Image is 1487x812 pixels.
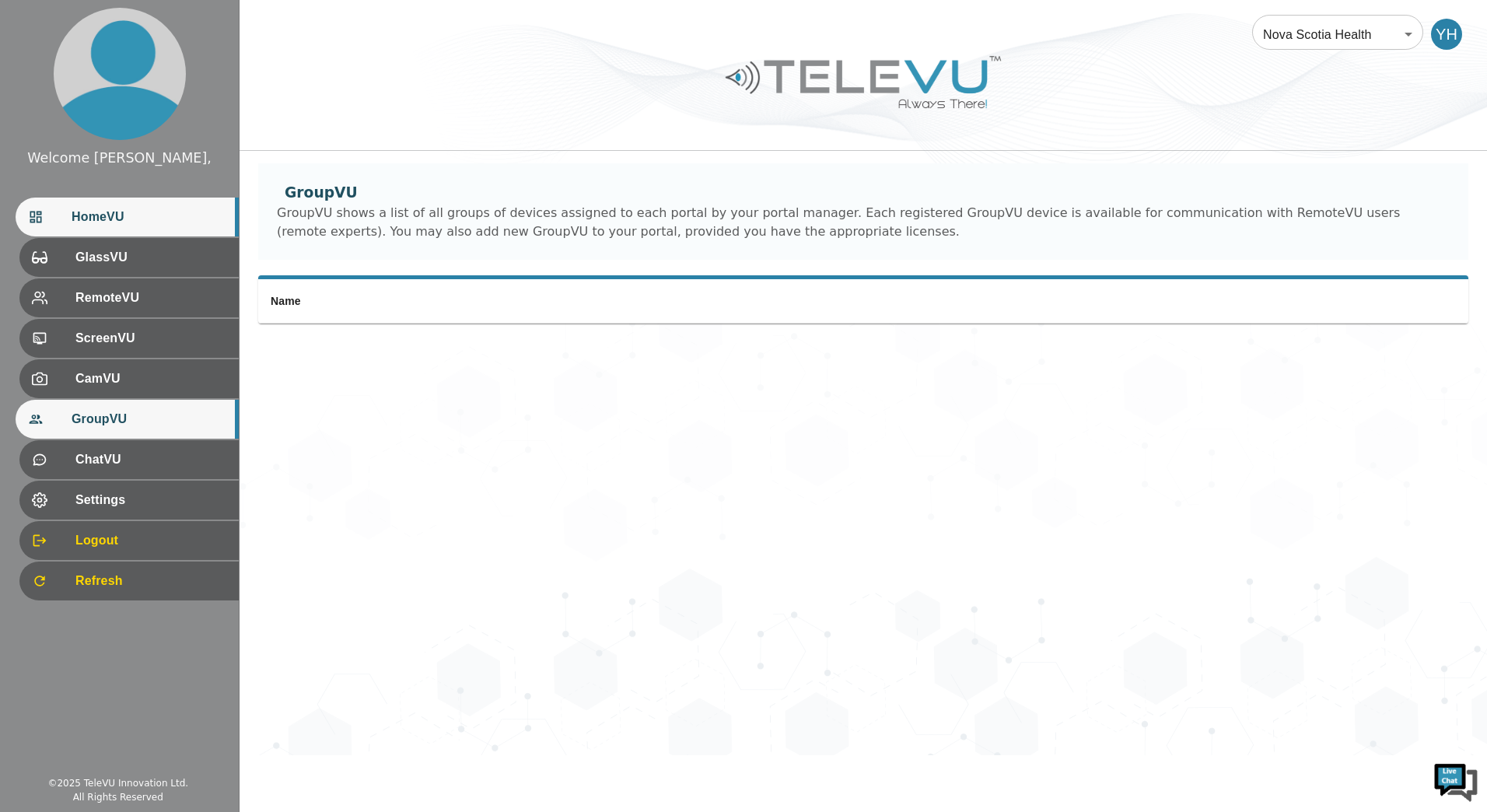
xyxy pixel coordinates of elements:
[72,410,226,429] span: GroupVU
[1431,19,1462,50] div: YH
[54,8,186,140] img: profile.png
[723,50,1003,114] img: Logo
[19,238,239,277] div: GlassVU
[8,425,296,479] textarea: Type your message and hit 'Enter'
[73,790,163,804] div: All Rights Reserved
[72,208,226,226] span: HomeVU
[258,279,1468,324] table: simple table
[47,776,188,790] div: © 2025 TeleVU Innovation Ltd.
[75,329,226,348] span: ScreenVU
[75,450,226,469] span: ChatVU
[16,400,239,439] div: GroupVU
[75,491,226,509] span: Settings
[26,72,65,111] img: d_736959983_company_1615157101543_736959983
[255,8,292,45] div: Minimize live chat window
[19,319,239,358] div: ScreenVU
[75,289,226,307] span: RemoteVU
[1433,758,1479,804] img: Chat Widget
[19,278,239,317] div: RemoteVU
[277,182,1450,204] div: GroupVU
[277,204,1450,241] div: GroupVU shows a list of all groups of devices assigned to each portal by your portal manager. Eac...
[19,481,239,520] div: Settings
[75,248,226,267] span: GlassVU
[271,295,301,307] span: Name
[75,531,226,550] span: Logout
[19,440,239,479] div: ChatVU
[16,198,239,236] div: HomeVU
[27,148,212,168] div: Welcome [PERSON_NAME],
[19,562,239,600] div: Refresh
[75,572,226,590] span: Refresh
[75,369,226,388] span: CamVU
[19,521,239,560] div: Logout
[1252,12,1423,56] div: Nova Scotia Health
[81,82,261,102] div: Chat with us now
[90,196,215,353] span: We're online!
[19,359,239,398] div: CamVU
